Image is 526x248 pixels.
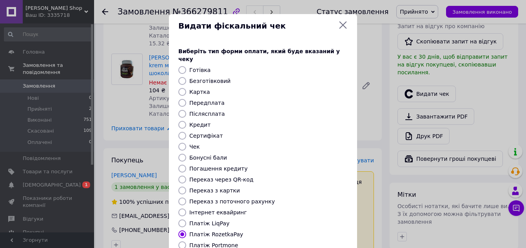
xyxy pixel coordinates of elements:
[189,176,254,183] label: Переказ через QR-код
[189,100,225,106] label: Передплата
[189,89,210,95] label: Картка
[189,187,240,194] label: Переказ з картки
[189,165,248,172] label: Погашення кредиту
[189,67,210,73] label: Готівка
[189,111,225,117] label: Післясплата
[178,20,335,32] span: Видати фіскальний чек
[178,48,340,62] span: Виберіть тип форми оплати, який буде вказаний у чеку
[189,122,210,128] label: Кредит
[189,133,223,139] label: Сертифікат
[189,209,247,216] label: Інтернет еквайринг
[189,220,229,226] label: Платіж LiqPay
[189,231,243,237] label: Платіж RozetkaPay
[189,198,275,205] label: Переказ з поточного рахунку
[189,155,227,161] label: Бонусні бали
[189,144,200,150] label: Чек
[189,78,230,84] label: Безготівковий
